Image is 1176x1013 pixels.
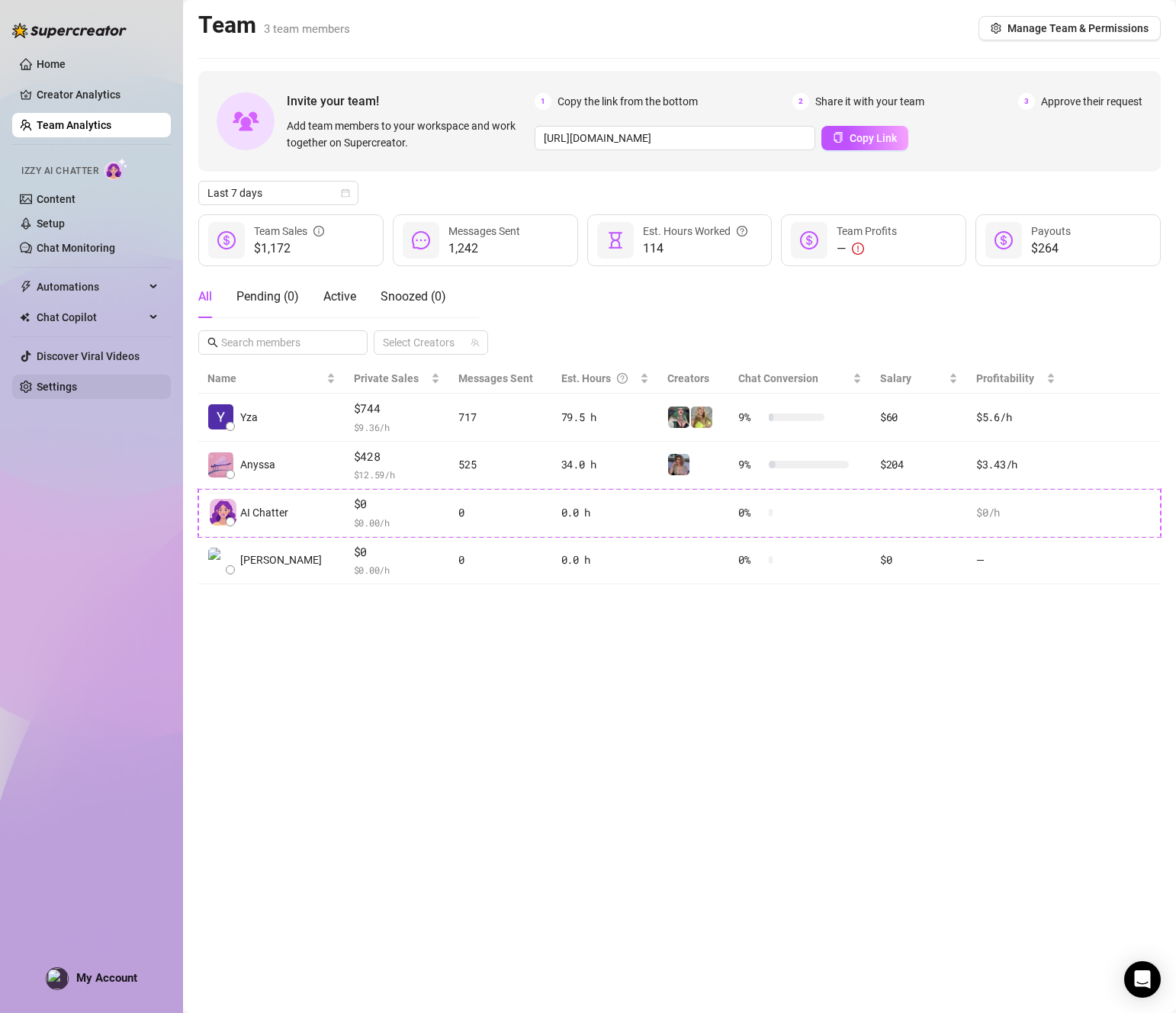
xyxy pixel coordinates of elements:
[738,372,818,384] span: Chat Conversion
[880,456,958,473] div: $204
[991,23,1001,34] span: setting
[254,223,324,240] div: Team Sales
[643,223,747,240] div: Est. Hours Worked
[264,22,350,36] span: 3 team members
[240,409,258,426] span: Yza
[313,223,324,240] span: info-circle
[643,240,747,258] span: 114
[37,242,115,254] a: Chat Monitoring
[354,515,441,530] span: $ 0.00 /h
[821,126,908,150] button: Copy Link
[37,275,145,299] span: Automations
[210,499,236,526] img: izzy-ai-chatter-avatar-DDCN_rTZ.svg
[458,504,542,521] div: 0
[412,231,430,249] span: message
[37,305,145,330] span: Chat Copilot
[561,504,650,521] div: 0.0 h
[254,240,324,258] span: $1,172
[978,16,1161,40] button: Manage Team & Permissions
[448,240,520,258] span: 1,242
[738,504,763,521] span: 0 %
[12,23,127,38] img: logo-BBDzfeDw.svg
[37,82,159,107] a: Creator Analytics
[240,456,275,473] span: Anyssa
[458,456,542,473] div: 525
[880,372,911,384] span: Salary
[1018,93,1035,110] span: 3
[236,288,299,306] div: Pending ( 0 )
[354,420,441,435] span: $ 9.36 /h
[606,231,625,249] span: hourglass
[850,132,897,144] span: Copy Link
[737,223,747,240] span: question-circle
[738,409,763,426] span: 9 %
[658,364,728,394] th: Creators
[976,372,1034,384] span: Profitability
[833,132,843,143] span: copy
[198,288,212,306] div: All
[37,193,76,205] a: Content
[561,552,650,568] div: 0.0 h
[880,409,958,426] div: $60
[994,231,1013,249] span: dollar-circle
[37,119,111,131] a: Team Analytics
[240,504,288,521] span: AI Chatter
[198,364,345,394] th: Name
[354,467,441,482] span: $ 12.59 /h
[561,370,638,387] div: Est. Hours
[217,231,236,249] span: dollar-circle
[76,971,137,985] span: My Account
[1031,240,1071,258] span: $264
[354,495,441,513] span: $0
[738,456,763,473] span: 9 %
[104,158,128,180] img: AI Chatter
[37,58,66,70] a: Home
[21,164,98,178] span: Izzy AI Chatter
[221,334,346,351] input: Search members
[967,537,1065,585] td: —
[354,562,441,577] span: $ 0.00 /h
[880,552,958,568] div: $0
[691,407,712,428] img: Joslyn
[815,93,924,110] span: Share it with your team
[738,552,763,568] span: 0 %
[354,372,419,384] span: Private Sales
[1041,93,1142,110] span: Approve their request
[198,11,350,40] h2: Team
[207,370,323,387] span: Name
[37,350,140,362] a: Discover Viral Videos
[323,289,356,304] span: Active
[800,231,818,249] span: dollar-circle
[287,92,535,111] span: Invite your team!
[976,409,1056,426] div: $5.6 /h
[1124,961,1161,998] div: Open Intercom Messenger
[976,504,1056,521] div: $0 /h
[37,381,77,393] a: Settings
[354,448,441,466] span: $428
[287,117,529,151] span: Add team members to your workspace and work together on Supercreator.
[20,312,30,323] img: Chat Copilot
[354,400,441,418] span: $744
[837,225,897,237] span: Team Profits
[837,240,897,258] div: —
[668,454,689,475] img: Sara
[207,182,349,204] span: Last 7 days
[458,409,542,426] div: 717
[208,452,233,478] img: Anyssa
[852,243,864,255] span: exclamation-circle
[557,93,698,110] span: Copy the link from the bottom
[458,372,533,384] span: Messages Sent
[20,281,32,293] span: thunderbolt
[208,548,233,573] img: Kimora Klein
[354,543,441,561] span: $0
[47,968,68,989] img: profilePics%2FzZL4jk89DBfzKcTxsUMefgxqcdF3.jpeg
[381,289,446,304] span: Snoozed ( 0 )
[976,456,1056,473] div: $3.43 /h
[341,188,350,198] span: calendar
[448,225,520,237] span: Messages Sent
[561,456,650,473] div: 34.0 h
[208,404,233,429] img: Yza
[1031,225,1071,237] span: Payouts
[561,409,650,426] div: 79.5 h
[1007,22,1149,34] span: Manage Team & Permissions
